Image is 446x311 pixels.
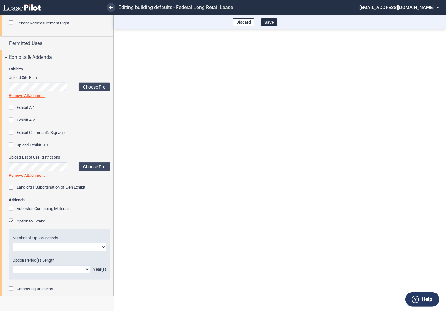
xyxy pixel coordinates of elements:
[9,206,71,212] md-checkbox: Asbestos Containing Materials
[17,143,48,147] span: Upload Exhibit C-1
[79,83,110,91] label: Choose File
[17,206,71,211] span: Asbestos Containing Materials
[9,155,110,160] span: Upload List of Use Restrictions
[17,105,35,110] span: Exhibit A-1
[9,197,25,202] b: Addenda
[9,142,48,149] md-checkbox: Upload Exhibit C-1
[17,118,35,122] span: Exhibit A-2
[9,117,35,124] md-checkbox: Exhibit A-2
[9,40,42,47] span: Permitted Uses
[17,21,69,25] span: Tenant Remeasurement Right
[17,219,45,223] span: Option to Extend
[261,18,277,26] button: Save
[17,185,85,190] span: Landlord's Subordination of Lien Exhibit
[17,287,53,291] span: Competing Business
[9,93,45,98] a: Remove Attachment
[422,295,432,303] label: Help
[93,267,106,272] div: Year(s)
[9,20,69,26] md-checkbox: Tenant Remeasurement Right
[9,75,110,80] span: Upload Site Plan
[233,18,254,26] button: Discard
[13,258,54,263] span: Option Period(s) Length
[9,67,23,71] b: Exhibits
[9,105,35,111] md-checkbox: Exhibit A-1
[79,162,110,171] label: Choose File
[9,185,85,191] md-checkbox: Landlord's Subordination of Lien Exhibit
[405,292,439,307] button: Help
[9,218,45,225] md-checkbox: Option to Extend
[17,130,65,135] span: Exhibit C - Tenant's Signage
[9,286,53,292] md-checkbox: Competing Business
[13,236,58,240] span: Number of Option Periods
[9,54,52,61] span: Exhibits & Addenda
[9,130,65,136] md-checkbox: Exhibit C - Tenant's Signage
[9,173,45,178] a: Remove Attachment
